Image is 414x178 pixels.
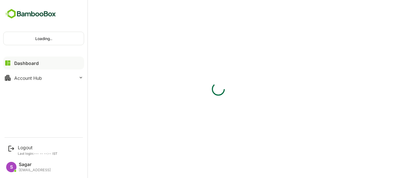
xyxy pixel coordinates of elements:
[6,162,16,172] div: S
[14,75,42,81] div: Account Hub
[3,57,84,69] button: Dashboard
[3,8,58,20] img: BambooboxFullLogoMark.5f36c76dfaba33ec1ec1367b70bb1252.svg
[18,152,58,155] p: Last login: --- -- --:-- IST
[4,32,84,45] div: Loading..
[14,60,39,66] div: Dashboard
[18,145,58,150] div: Logout
[19,162,51,167] div: Sagar
[19,168,51,172] div: [EMAIL_ADDRESS]
[3,71,84,84] button: Account Hub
